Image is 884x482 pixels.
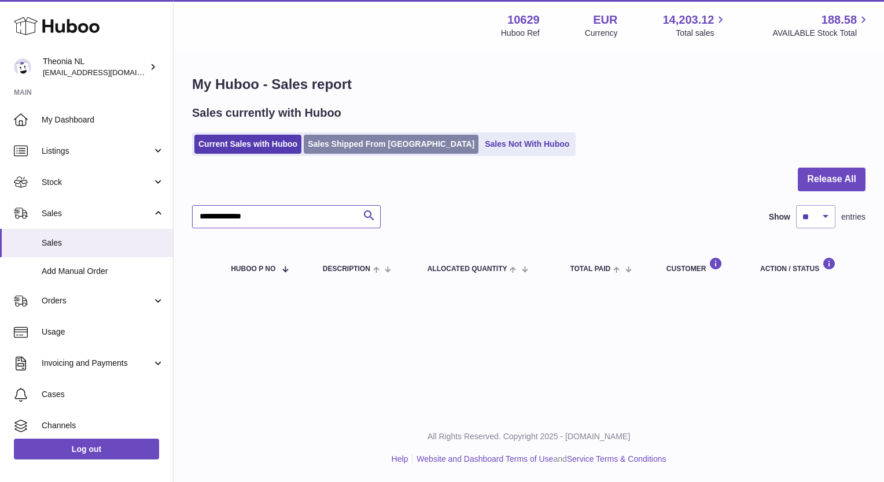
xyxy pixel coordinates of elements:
[501,28,540,39] div: Huboo Ref
[42,358,152,369] span: Invoicing and Payments
[567,454,666,464] a: Service Terms & Conditions
[183,431,875,442] p: All Rights Reserved. Copyright 2025 - [DOMAIN_NAME]
[481,135,573,154] a: Sales Not With Huboo
[42,327,164,338] span: Usage
[769,212,790,223] label: Show
[593,12,617,28] strong: EUR
[42,238,164,249] span: Sales
[42,146,152,157] span: Listings
[570,265,610,273] span: Total paid
[194,135,301,154] a: Current Sales with Huboo
[666,257,737,273] div: Customer
[42,114,164,125] span: My Dashboard
[392,454,408,464] a: Help
[772,12,870,39] a: 188.58 AVAILABLE Stock Total
[42,420,164,431] span: Channels
[42,208,152,219] span: Sales
[42,177,152,188] span: Stock
[822,12,857,28] span: 188.58
[507,12,540,28] strong: 10629
[662,12,714,28] span: 14,203.12
[304,135,478,154] a: Sales Shipped From [GEOGRAPHIC_DATA]
[676,28,727,39] span: Total sales
[192,105,341,121] h2: Sales currently with Huboo
[428,265,507,273] span: ALLOCATED Quantity
[42,389,164,400] span: Cases
[14,58,31,76] img: info@wholesomegoods.eu
[760,257,854,273] div: Action / Status
[43,68,170,77] span: [EMAIL_ADDRESS][DOMAIN_NAME]
[323,265,370,273] span: Description
[43,56,147,78] div: Theonia NL
[412,454,666,465] li: and
[662,12,727,39] a: 14,203.12 Total sales
[231,265,275,273] span: Huboo P no
[42,266,164,277] span: Add Manual Order
[841,212,865,223] span: entries
[585,28,618,39] div: Currency
[42,295,152,306] span: Orders
[192,75,865,94] h1: My Huboo - Sales report
[772,28,870,39] span: AVAILABLE Stock Total
[798,168,865,191] button: Release All
[417,454,553,464] a: Website and Dashboard Terms of Use
[14,439,159,459] a: Log out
